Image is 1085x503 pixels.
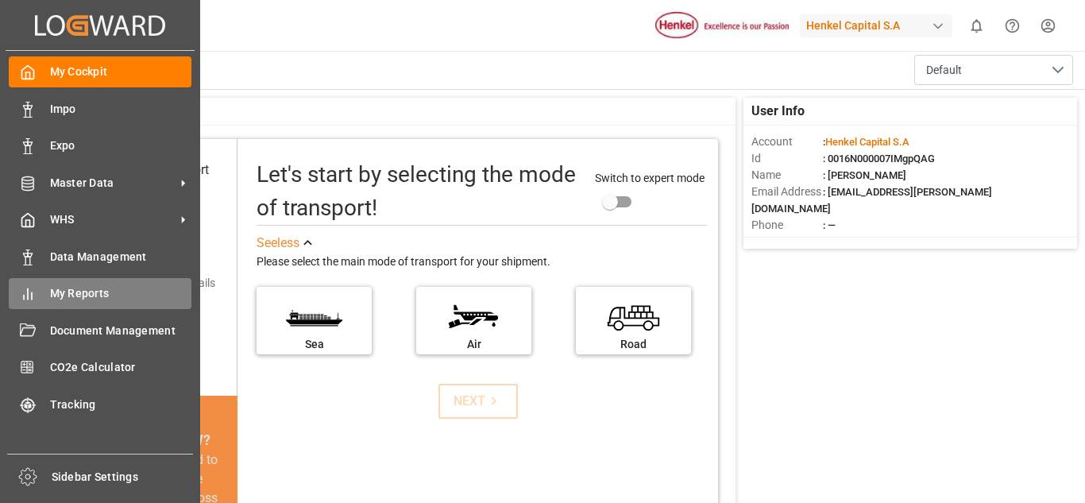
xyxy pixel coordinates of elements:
span: Henkel Capital S.A [825,136,909,148]
span: Tracking [50,397,192,413]
button: show 0 new notifications [959,8,994,44]
span: : Shipper [823,236,863,248]
div: Air [424,336,523,353]
span: : 0016N000007IMgpQAG [823,153,935,164]
span: Email Address [751,184,823,200]
span: Switch to expert mode [595,172,705,184]
span: Account Type [751,234,823,250]
div: NEXT [454,392,502,411]
span: Document Management [50,323,192,339]
a: My Reports [9,278,191,309]
button: NEXT [438,384,518,419]
span: : [PERSON_NAME] [823,169,906,181]
a: Data Management [9,241,191,272]
span: Id [751,150,823,167]
span: CO2e Calculator [50,359,192,376]
span: Impo [50,101,192,118]
span: Expo [50,137,192,154]
a: Tracking [9,389,191,420]
span: WHS [50,211,176,228]
span: : — [823,219,836,231]
span: : [823,136,909,148]
button: Henkel Capital S.A [800,10,959,41]
span: : [EMAIL_ADDRESS][PERSON_NAME][DOMAIN_NAME] [751,186,992,215]
span: Data Management [50,249,192,265]
div: Henkel Capital S.A [800,14,952,37]
img: Henkel%20logo.jpg_1689854090.jpg [655,12,789,40]
div: Please select the main mode of transport for your shipment. [257,253,707,272]
a: Expo [9,130,191,161]
div: See less [257,234,299,253]
span: Name [751,167,823,184]
div: Let's start by selecting the mode of transport! [257,158,578,225]
button: open menu [914,55,1073,85]
span: Phone [751,217,823,234]
span: Master Data [50,175,176,192]
a: Document Management [9,315,191,346]
span: My Reports [50,285,192,302]
span: My Cockpit [50,64,192,80]
a: My Cockpit [9,56,191,87]
a: Impo [9,93,191,124]
div: Road [584,336,683,353]
span: Account [751,133,823,150]
span: Default [926,62,962,79]
span: User Info [751,102,805,121]
div: Sea [264,336,364,353]
span: Sidebar Settings [52,469,194,486]
button: Help Center [994,8,1030,44]
a: CO2e Calculator [9,352,191,383]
